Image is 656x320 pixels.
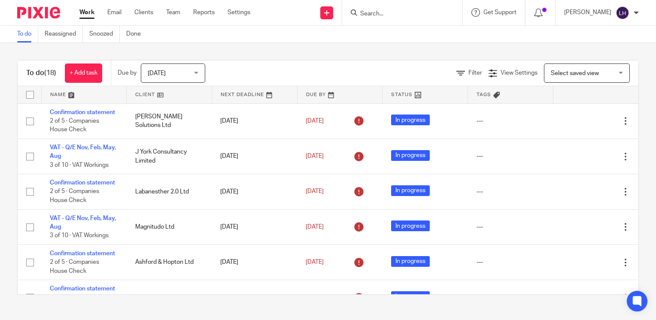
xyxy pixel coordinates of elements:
a: Work [79,8,94,17]
a: Confirmation statement [50,286,115,292]
a: Confirmation statement [50,251,115,257]
a: Clients [134,8,153,17]
div: --- [477,187,545,196]
td: Magnitudo Ltd [127,209,212,245]
span: 2 of 5 · Companies House Check [50,118,99,133]
a: To do [17,26,38,42]
a: VAT - Q/E Nov, Feb, May, Aug [50,215,116,230]
div: --- [477,293,545,302]
h1: To do [26,69,56,78]
a: Confirmation statement [50,109,115,115]
span: [DATE] [306,224,324,230]
td: EG Foam Holdings [127,280,212,315]
img: svg%3E [616,6,629,20]
td: [DATE] [212,103,297,139]
span: 3 of 10 · VAT Workings [50,162,109,168]
div: --- [477,223,545,231]
a: Done [126,26,147,42]
td: [DATE] [212,209,297,245]
span: 2 of 5 · Companies House Check [50,259,99,274]
span: Select saved view [551,70,599,76]
span: (18) [44,69,56,76]
td: Labanesther 2.0 Ltd [127,174,212,209]
a: VAT - Q/E Nov, Feb, May, Aug [50,145,116,159]
span: Get Support [483,9,516,15]
td: [DATE] [212,245,297,280]
span: In progress [391,256,430,267]
span: Filter [468,70,482,76]
span: In progress [391,185,430,196]
p: [PERSON_NAME] [564,8,611,17]
td: Ashford & Hopton Ltd [127,245,212,280]
span: In progress [391,150,430,161]
span: [DATE] [306,189,324,195]
img: Pixie [17,7,60,18]
a: Settings [228,8,250,17]
div: --- [477,152,545,160]
p: Due by [118,69,137,77]
a: Reassigned [45,26,83,42]
span: Tags [477,92,491,97]
span: [DATE] [148,70,166,76]
input: Search [359,10,437,18]
a: Email [107,8,121,17]
a: Reports [193,8,215,17]
td: [DATE] [212,139,297,174]
a: Confirmation statement [50,180,115,186]
a: Snoozed [89,26,120,42]
div: --- [477,117,545,125]
td: [DATE] [212,174,297,209]
span: In progress [391,115,430,125]
span: In progress [391,220,430,231]
td: [DATE] [212,280,297,315]
div: --- [477,258,545,266]
span: [DATE] [306,259,324,265]
a: + Add task [65,63,102,83]
span: View Settings [501,70,538,76]
span: [DATE] [306,153,324,159]
span: 3 of 10 · VAT Workings [50,233,109,239]
span: [DATE] [306,118,324,124]
td: [PERSON_NAME] Solutions Ltd [127,103,212,139]
td: J York Consultancy Limited [127,139,212,174]
a: Team [166,8,180,17]
span: 2 of 5 · Companies House Check [50,189,99,204]
span: In progress [391,291,430,302]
